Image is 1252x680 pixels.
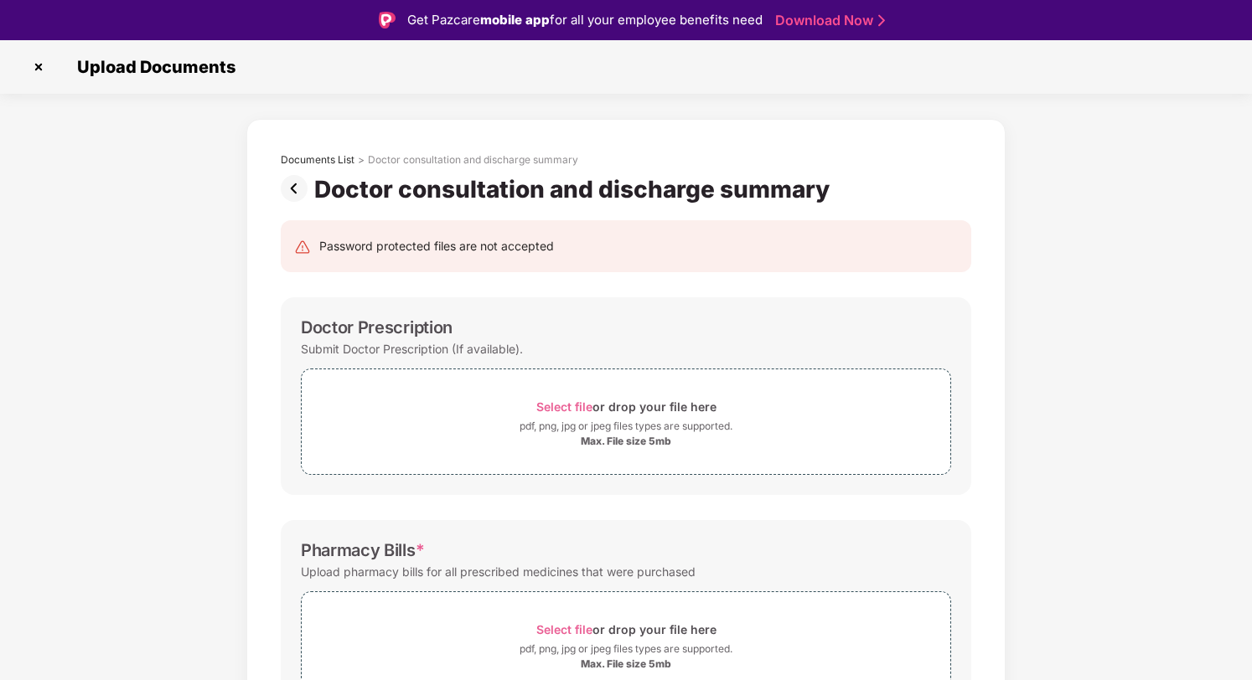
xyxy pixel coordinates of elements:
[520,641,732,657] div: pdf, png, jpg or jpeg files types are supported.
[60,57,244,77] span: Upload Documents
[581,435,671,448] div: Max. File size 5mb
[294,239,311,255] img: svg+xml;base64,PHN2ZyB4bWxucz0iaHR0cDovL3d3dy53My5vcmcvMjAwMC9zdmciIHdpZHRoPSIyNCIgaGVpZ2h0PSIyNC...
[319,237,554,255] div: Password protected files are not accepted
[281,175,314,202] img: svg+xml;base64,PHN2ZyBpZD0iUHJldi0zMngzMiIgeG1sbnM9Imh0dHA6Ly93d3cudzMub3JnLzIwMDAvc3ZnIiB3aWR0aD...
[314,175,836,203] div: Doctor consultation and discharge summary
[301,540,424,560] div: Pharmacy Bills
[301,560,696,583] div: Upload pharmacy bills for all prescribed medicines that were purchased
[301,317,453,337] div: Doctor Prescription
[379,12,396,28] img: Logo
[536,622,592,636] span: Select file
[281,153,354,167] div: Documents List
[581,657,671,671] div: Max. File size 5mb
[775,12,880,29] a: Download Now
[536,618,717,641] div: or drop your file here
[520,418,732,435] div: pdf, png, jpg or jpeg files types are supported.
[301,337,523,360] div: Submit Doctor Prescription (If available).
[358,153,365,167] div: >
[878,12,885,29] img: Stroke
[536,399,592,414] span: Select file
[302,382,950,461] span: Select fileor drop your file herepdf, png, jpg or jpeg files types are supported.Max. File size 5mb
[536,395,717,418] div: or drop your file here
[407,10,763,30] div: Get Pazcare for all your employee benefits need
[480,12,550,28] strong: mobile app
[25,54,52,80] img: svg+xml;base64,PHN2ZyBpZD0iQ3Jvc3MtMzJ4MzIiIHhtbG5zPSJodHRwOi8vd3d3LnczLm9yZy8yMDAwL3N2ZyIgd2lkdG...
[368,153,578,167] div: Doctor consultation and discharge summary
